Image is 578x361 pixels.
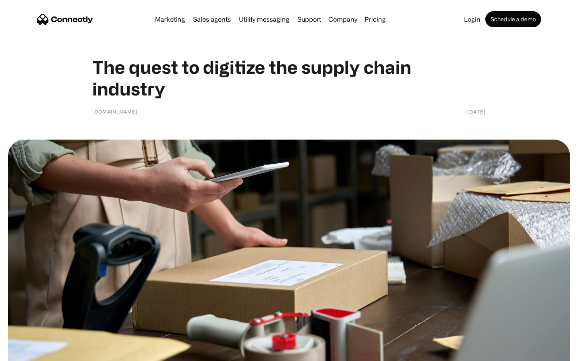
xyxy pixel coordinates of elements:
[361,16,389,22] a: Pricing
[92,107,138,116] div: [DOMAIN_NAME]
[461,16,484,22] a: Login
[16,347,48,358] ul: Language list
[328,14,357,25] div: Company
[485,11,541,27] a: Schedule a demo
[152,16,188,22] a: Marketing
[467,107,486,116] div: [DATE]
[236,16,293,22] a: Utility messaging
[190,16,234,22] a: Sales agents
[8,347,48,358] aside: Language selected: English
[294,16,324,22] a: Support
[92,56,486,99] h1: The quest to digitize the supply chain industry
